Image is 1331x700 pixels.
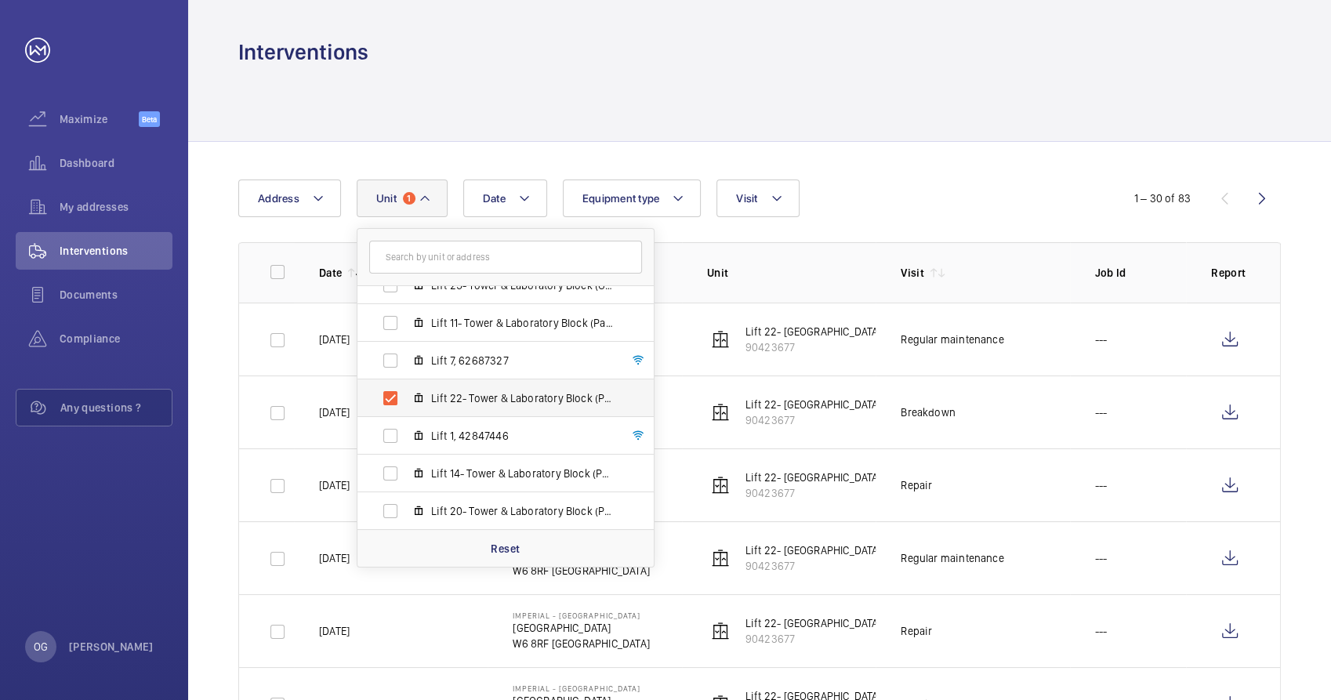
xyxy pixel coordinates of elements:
span: Maximize [60,111,139,127]
button: Visit [716,180,799,217]
p: W6 8RF [GEOGRAPHIC_DATA] [513,563,649,578]
button: Unit1 [357,180,448,217]
p: [GEOGRAPHIC_DATA] [513,620,649,636]
div: Regular maintenance [901,550,1003,566]
span: Beta [139,111,160,127]
img: elevator.svg [711,549,730,568]
h1: Interventions [238,38,368,67]
img: elevator.svg [711,622,730,640]
input: Search by unit or address [369,241,642,274]
p: --- [1095,477,1108,493]
p: Unit [707,265,876,281]
img: elevator.svg [711,330,730,349]
span: Lift 20- Tower & Laboratory Block (Passenger), 90931621 [431,503,613,519]
p: [DATE] [319,550,350,566]
div: Repair [901,477,932,493]
span: Compliance [60,331,172,346]
p: [DATE] [319,623,350,639]
button: Date [463,180,547,217]
button: Equipment type [563,180,702,217]
p: OG [34,639,48,655]
p: Date [319,265,342,281]
p: --- [1095,550,1108,566]
p: Lift 22- [GEOGRAPHIC_DATA] Block (Passenger) [745,470,971,485]
span: Lift 14- Tower & Laboratory Block (Passenger), 10307511 [431,466,613,481]
span: Lift 22- Tower & Laboratory Block (Passenger), 90423677 [431,390,613,406]
img: elevator.svg [711,476,730,495]
span: Lift 11- Tower & Laboratory Block (Passenger), 70627739 [431,315,613,331]
p: Lift 22- [GEOGRAPHIC_DATA] Block (Passenger) [745,324,971,339]
p: [DATE] [319,477,350,493]
p: Reset [491,541,520,557]
p: Imperial - [GEOGRAPHIC_DATA] [513,684,649,693]
p: Lift 22- [GEOGRAPHIC_DATA] Block (Passenger) [745,542,971,558]
p: Lift 22- [GEOGRAPHIC_DATA] Block (Passenger) [745,615,971,631]
span: Address [258,192,299,205]
div: 1 – 30 of 83 [1134,190,1191,206]
span: Any questions ? [60,400,172,415]
p: --- [1095,404,1108,420]
span: Equipment type [582,192,660,205]
span: Lift 7, 62687327 [431,353,613,368]
p: --- [1095,623,1108,639]
p: Imperial - [GEOGRAPHIC_DATA] [513,611,649,620]
p: Lift 22- [GEOGRAPHIC_DATA] Block (Passenger) [745,397,971,412]
div: Breakdown [901,404,956,420]
span: 1 [403,192,415,205]
p: Report [1211,265,1249,281]
p: [PERSON_NAME] [69,639,154,655]
button: Address [238,180,341,217]
span: Date [483,192,506,205]
p: W6 8RF [GEOGRAPHIC_DATA] [513,636,649,651]
p: 90423677 [745,412,971,428]
p: Visit [901,265,924,281]
p: [DATE] [319,332,350,347]
p: 90423677 [745,485,971,501]
span: Dashboard [60,155,172,171]
div: Repair [901,623,932,639]
div: Regular maintenance [901,332,1003,347]
p: 90423677 [745,558,971,574]
p: [DATE] [319,404,350,420]
p: Job Id [1095,265,1186,281]
span: My addresses [60,199,172,215]
span: Lift 1, 42847446 [431,428,613,444]
p: 90423677 [745,631,971,647]
p: 90423677 [745,339,971,355]
span: Interventions [60,243,172,259]
p: --- [1095,332,1108,347]
img: elevator.svg [711,403,730,422]
span: Unit [376,192,397,205]
span: Documents [60,287,172,303]
span: Visit [736,192,757,205]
